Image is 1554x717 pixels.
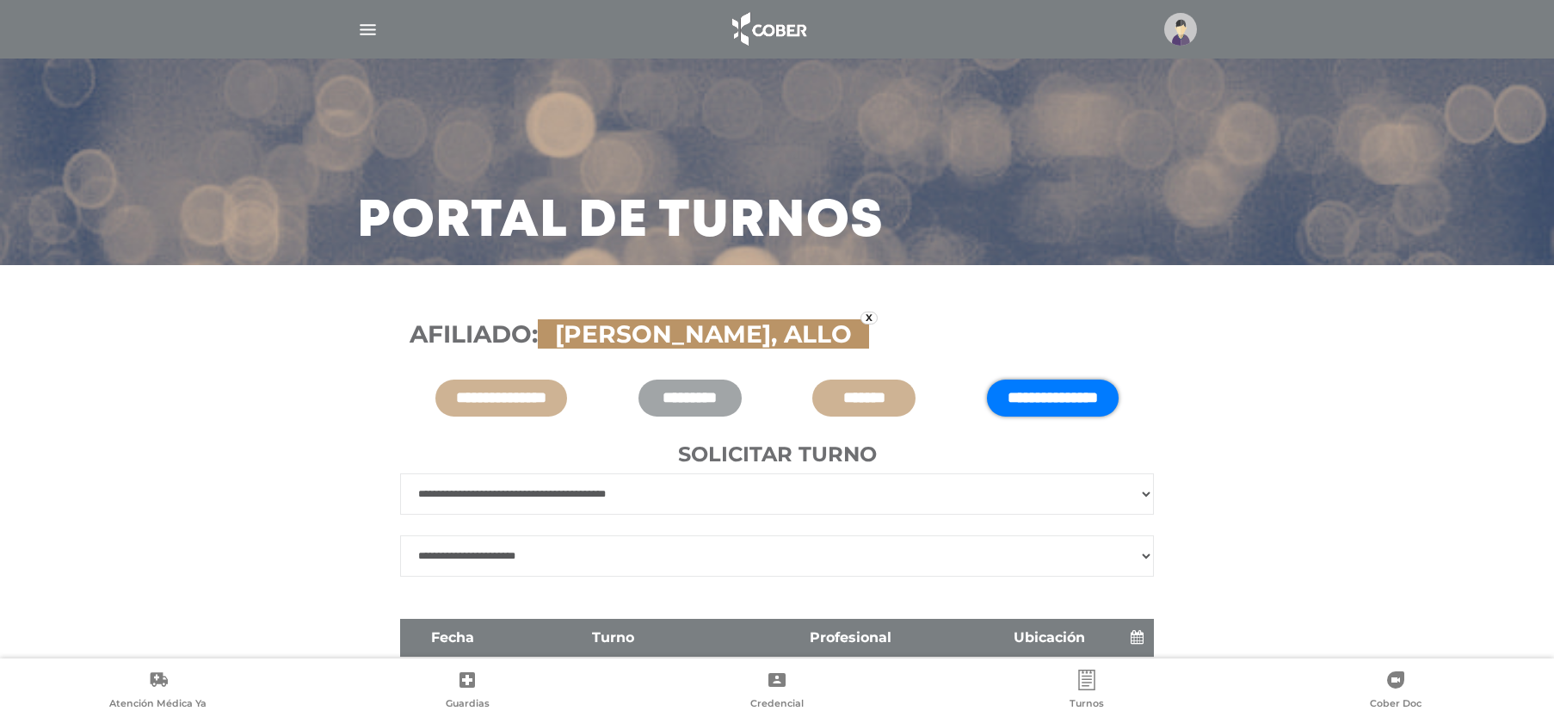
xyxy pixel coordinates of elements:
td: [PERSON_NAME] [PERSON_NAME] [721,657,978,693]
span: Cober Doc [1370,697,1421,713]
span: Credencial [750,697,804,713]
td: CONSULTA DERMATOLOGIA [504,657,721,693]
span: Turnos [1070,697,1104,713]
span: Guardias [446,697,490,713]
a: Atención Médica Ya [3,670,313,714]
a: Credencial [622,670,932,714]
th: Profesional [721,619,978,657]
img: logo_cober_home-white.png [723,9,813,50]
td: Cemepro Urquiza [979,657,1119,693]
span: Atención Médica Ya [109,697,207,713]
h3: Portal de turnos [357,200,884,244]
span: [PERSON_NAME], ALLO [546,319,860,349]
th: Fecha [400,619,504,657]
h3: Afiliado: [410,320,1144,349]
a: x [860,312,878,325]
h4: Solicitar turno [400,442,1154,467]
a: Turnos [932,670,1242,714]
th: Turno [504,619,721,657]
td: [DATE] 18:20 [400,657,504,693]
th: Ubicación [979,619,1119,657]
img: Cober_menu-lines-white.svg [357,19,379,40]
a: Cober Doc [1241,670,1551,714]
a: Guardias [313,670,623,714]
img: profile-placeholder.svg [1164,13,1197,46]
